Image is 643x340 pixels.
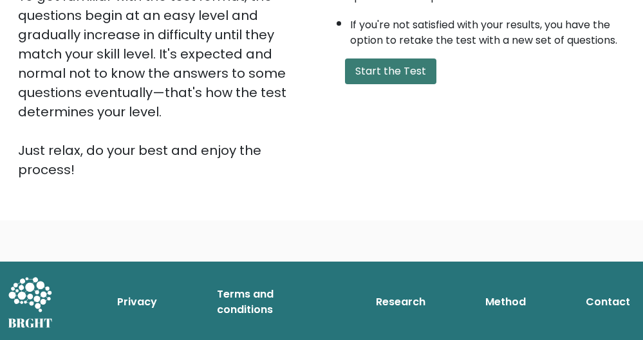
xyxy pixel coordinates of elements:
[371,289,431,315] a: Research
[345,58,436,84] button: Start the Test
[112,289,162,315] a: Privacy
[212,282,321,323] a: Terms and conditions
[480,289,531,315] a: Method
[581,289,635,315] a: Contact
[350,11,626,48] li: If you're not satisfied with your results, you have the option to retake the test with a new set ...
